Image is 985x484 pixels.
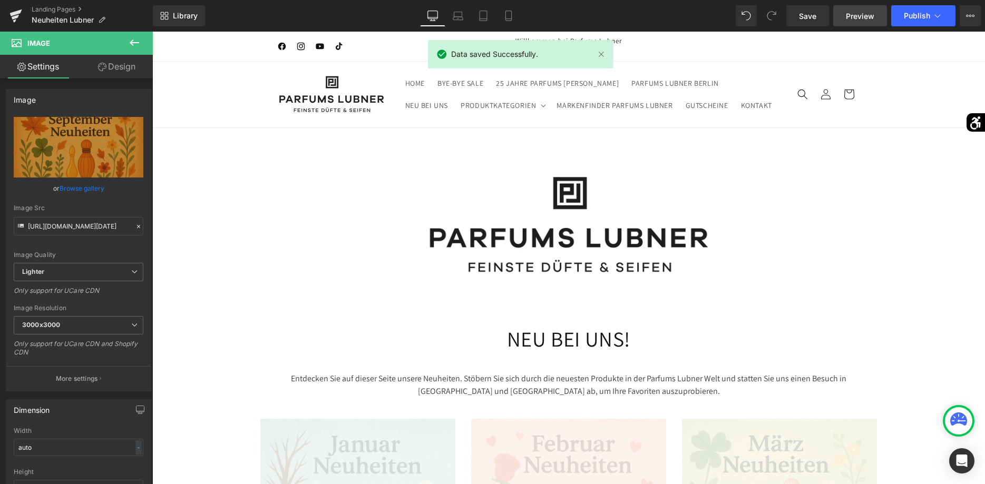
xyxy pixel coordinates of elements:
button: Publish [891,5,955,26]
img: PARFUMS LUBNER [126,44,232,81]
div: or [14,183,143,194]
span: Image [27,39,50,47]
a: PARFUMS LUBNER [123,41,236,85]
a: Mobile [496,5,521,26]
span: PRODUKTKATEGORIEN [308,69,384,78]
div: Image Resolution [14,304,143,312]
a: Landing Pages [32,5,153,14]
a: KONTAKT [582,63,626,85]
div: Only support for UCare CDN and Shopify CDN [14,340,143,363]
h1: NEU BEI UNS! [108,294,725,320]
span: MARKENFINDER PARFUMS LUBNER [404,69,520,78]
span: NEU BEI UNS [253,69,296,78]
div: Height [14,468,143,476]
div: Open Intercom Messenger [949,448,974,473]
div: Only support for UCare CDN [14,287,143,302]
a: Design [79,55,155,78]
a: Browse gallery [60,179,104,197]
b: 3000x3000 [22,321,60,329]
div: Image Src [14,204,143,212]
span: GUTSCHEINE [533,69,576,78]
summary: Suchen [639,51,662,74]
span: Preview [846,11,874,22]
a: MARKENFINDER PARFUMS LUBNER [398,63,526,85]
p: More settings [56,374,98,383]
div: Image [14,90,36,104]
span: PARFUMS LUBNER BERLIN [479,47,567,56]
div: Image Quality [14,251,143,259]
a: Tablet [471,5,496,26]
span: Willkommen bei Parfums Lubner [363,5,470,14]
span: BYE-BYE SALE [285,47,331,56]
b: Lighter [22,268,44,275]
a: Preview [833,5,887,26]
p: Entdecken Sie auf dieser Seite unsere Neuheiten. Stöbern Sie sich durch die neuesten Produkte in ... [108,341,725,366]
a: Desktop [420,5,445,26]
button: More settings [6,366,151,391]
a: PARFUMS LUBNER BERLIN [473,41,573,63]
span: 25 JAHRE PARFUMS [PERSON_NAME] [344,47,466,56]
a: NEU BEI UNS [247,63,303,85]
div: Width [14,427,143,434]
input: auto [14,439,143,456]
input: Link [14,217,143,235]
a: Laptop [445,5,471,26]
span: Publish [904,12,930,20]
a: BYE-BYE SALE [279,41,337,63]
button: More [960,5,981,26]
button: Redo [761,5,782,26]
span: KONTAKT [589,69,620,78]
a: HOME [247,41,279,63]
a: New Library [153,5,205,26]
button: Undo [736,5,757,26]
span: Data saved Successfully. [451,48,538,60]
span: Library [173,11,198,21]
span: Save [799,11,816,22]
span: Neuheiten Lubner [32,16,94,24]
summary: PRODUKTKATEGORIEN [302,63,398,85]
a: 25 JAHRE PARFUMS [PERSON_NAME] [337,41,473,63]
div: - [135,440,142,455]
span: HOME [253,47,272,56]
a: GUTSCHEINE [527,63,582,85]
div: Dimension [14,400,50,414]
